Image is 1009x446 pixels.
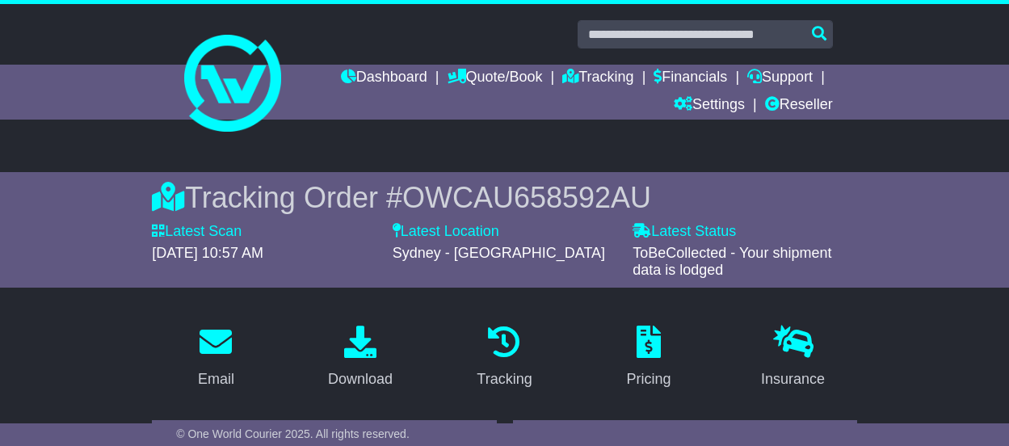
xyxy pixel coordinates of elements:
[674,92,745,120] a: Settings
[765,92,833,120] a: Reseller
[477,368,532,390] div: Tracking
[317,320,403,396] a: Download
[393,245,605,261] span: Sydney - [GEOGRAPHIC_DATA]
[448,65,543,92] a: Quote/Book
[152,223,242,241] label: Latest Scan
[152,180,857,215] div: Tracking Order #
[616,320,682,396] a: Pricing
[198,368,234,390] div: Email
[747,65,813,92] a: Support
[152,245,263,261] span: [DATE] 10:57 AM
[761,368,825,390] div: Insurance
[750,320,835,396] a: Insurance
[654,65,727,92] a: Financials
[328,368,393,390] div: Download
[176,427,410,440] span: © One World Courier 2025. All rights reserved.
[187,320,245,396] a: Email
[627,368,671,390] div: Pricing
[402,181,651,214] span: OWCAU658592AU
[393,223,499,241] label: Latest Location
[562,65,633,92] a: Tracking
[466,320,542,396] a: Tracking
[633,245,831,279] span: ToBeCollected - Your shipment data is lodged
[633,223,736,241] label: Latest Status
[341,65,427,92] a: Dashboard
